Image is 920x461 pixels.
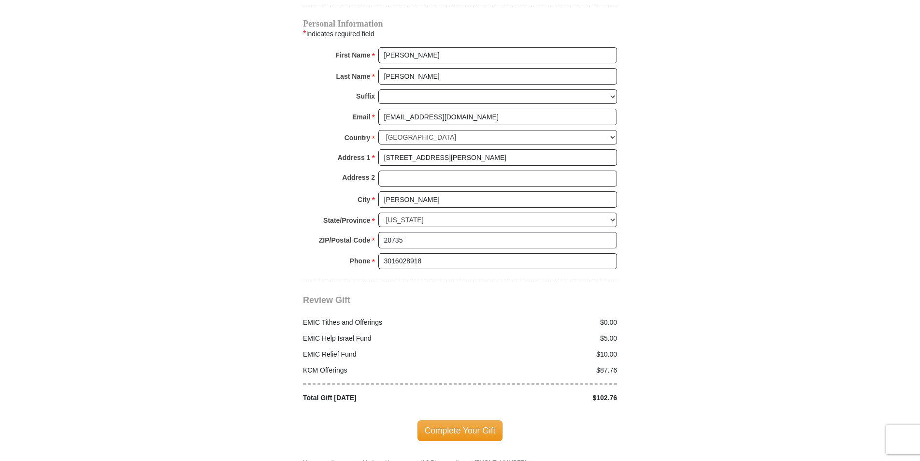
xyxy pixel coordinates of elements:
div: $10.00 [460,349,622,360]
h4: Personal Information [303,20,617,28]
div: $0.00 [460,317,622,328]
strong: Suffix [356,89,375,103]
div: EMIC Relief Fund [298,349,460,360]
strong: Address 1 [338,151,371,164]
span: Review Gift [303,295,350,305]
strong: City [358,193,370,206]
div: $102.76 [460,393,622,403]
strong: Address 2 [342,171,375,184]
strong: Phone [350,254,371,268]
strong: Country [345,131,371,144]
strong: First Name [335,48,370,62]
strong: State/Province [323,214,370,227]
div: $5.00 [460,333,622,344]
div: Indicates required field [303,28,617,40]
span: Complete Your Gift [417,420,503,441]
strong: Last Name [336,70,371,83]
div: $87.76 [460,365,622,375]
strong: ZIP/Postal Code [319,233,371,247]
div: EMIC Tithes and Offerings [298,317,460,328]
div: KCM Offerings [298,365,460,375]
div: Total Gift [DATE] [298,393,460,403]
strong: Email [352,110,370,124]
div: EMIC Help Israel Fund [298,333,460,344]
